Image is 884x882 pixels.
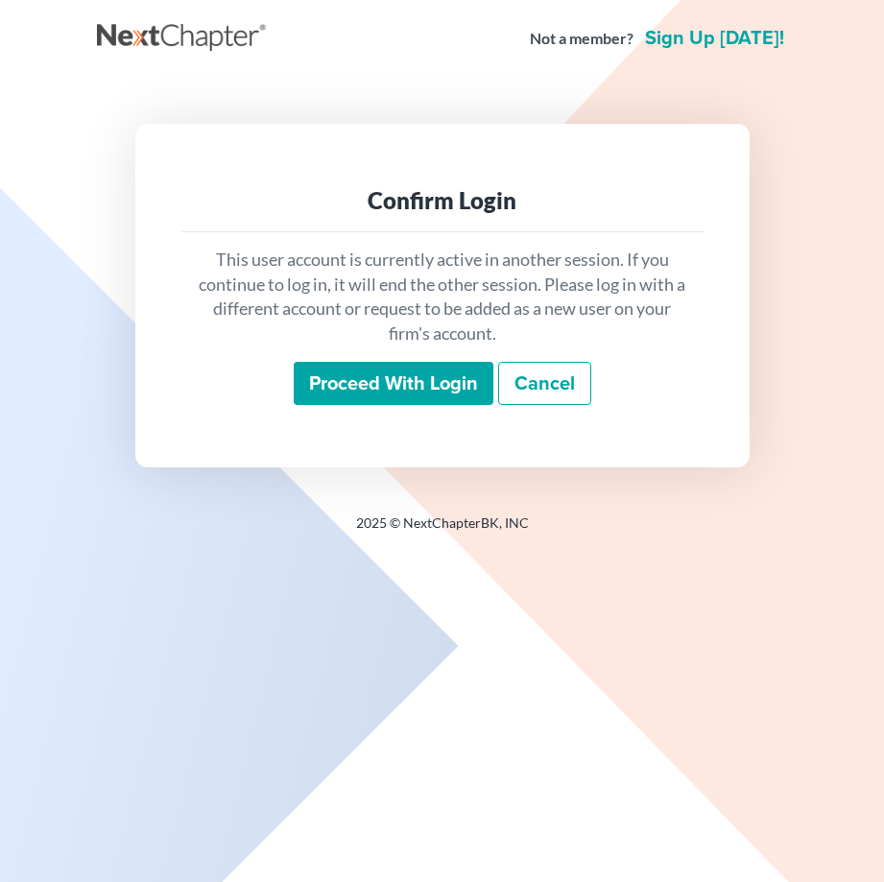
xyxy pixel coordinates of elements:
p: This user account is currently active in another session. If you continue to log in, it will end ... [197,248,688,346]
a: Cancel [498,362,591,406]
div: Confirm Login [197,185,688,216]
div: 2025 © NextChapterBK, INC [97,513,788,548]
input: Proceed with login [294,362,493,406]
a: Sign up [DATE]! [641,29,788,48]
strong: Not a member? [530,28,633,50]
